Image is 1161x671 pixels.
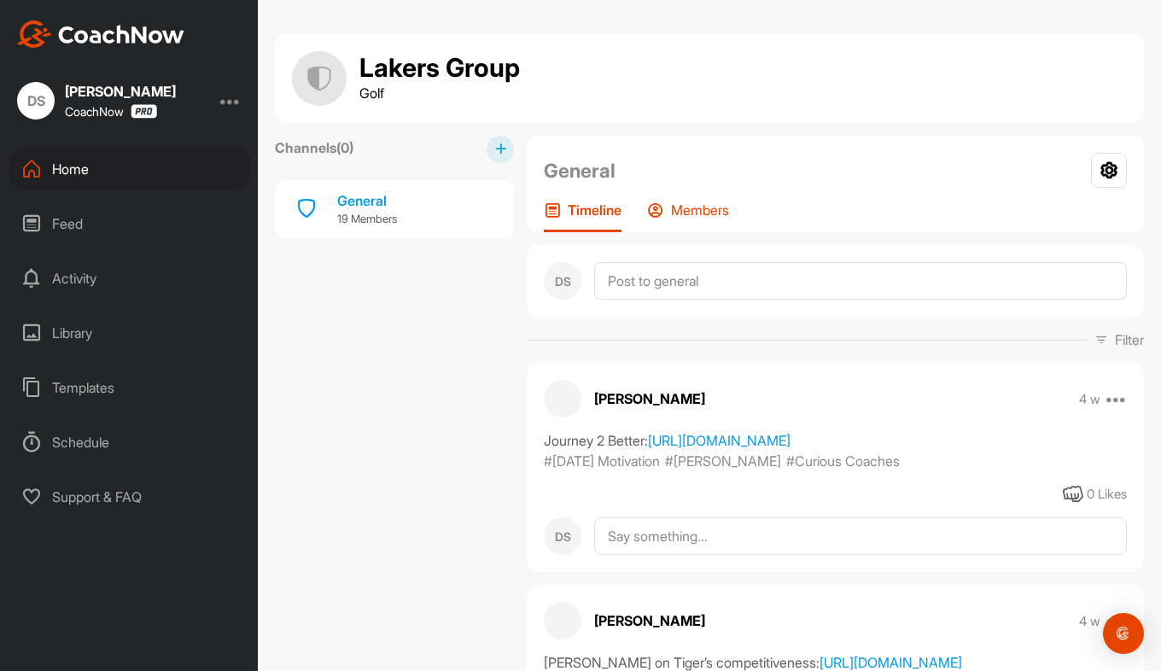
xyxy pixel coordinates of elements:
div: Open Intercom Messenger [1103,613,1144,654]
p: 4 w [1079,613,1100,630]
p: 4 w [1079,391,1100,408]
div: Templates [9,366,250,409]
p: Members [671,201,729,219]
div: Activity [9,257,250,300]
div: General [337,190,397,211]
a: [URL][DOMAIN_NAME] [648,432,791,449]
div: Schedule [9,421,250,464]
p: Timeline [568,201,621,219]
div: CoachNow [65,104,157,119]
img: CoachNow Pro [131,104,157,119]
label: Channels ( 0 ) [275,137,353,158]
div: [PERSON_NAME] [65,85,176,98]
div: DS [17,82,55,120]
h1: Lakers Group [359,54,520,83]
a: [URL][DOMAIN_NAME] [820,654,962,671]
p: #[PERSON_NAME] [665,451,781,471]
h2: General [544,156,616,185]
div: Library [9,312,250,354]
p: Filter [1115,330,1144,350]
div: Home [9,148,250,190]
p: [PERSON_NAME] [594,610,705,631]
div: DS [544,262,581,300]
div: DS [544,517,581,555]
img: CoachNow [17,20,184,48]
div: Support & FAQ [9,476,250,518]
div: 0 Likes [1087,485,1127,505]
p: [PERSON_NAME] [594,388,705,409]
div: Feed [9,202,250,245]
img: group [292,51,347,106]
p: #Curious Coaches [786,451,900,471]
p: 19 Members [337,211,397,228]
div: Journey 2 Better: [544,430,1127,451]
p: #[DATE] Motivation [544,451,660,471]
p: Golf [359,83,520,103]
